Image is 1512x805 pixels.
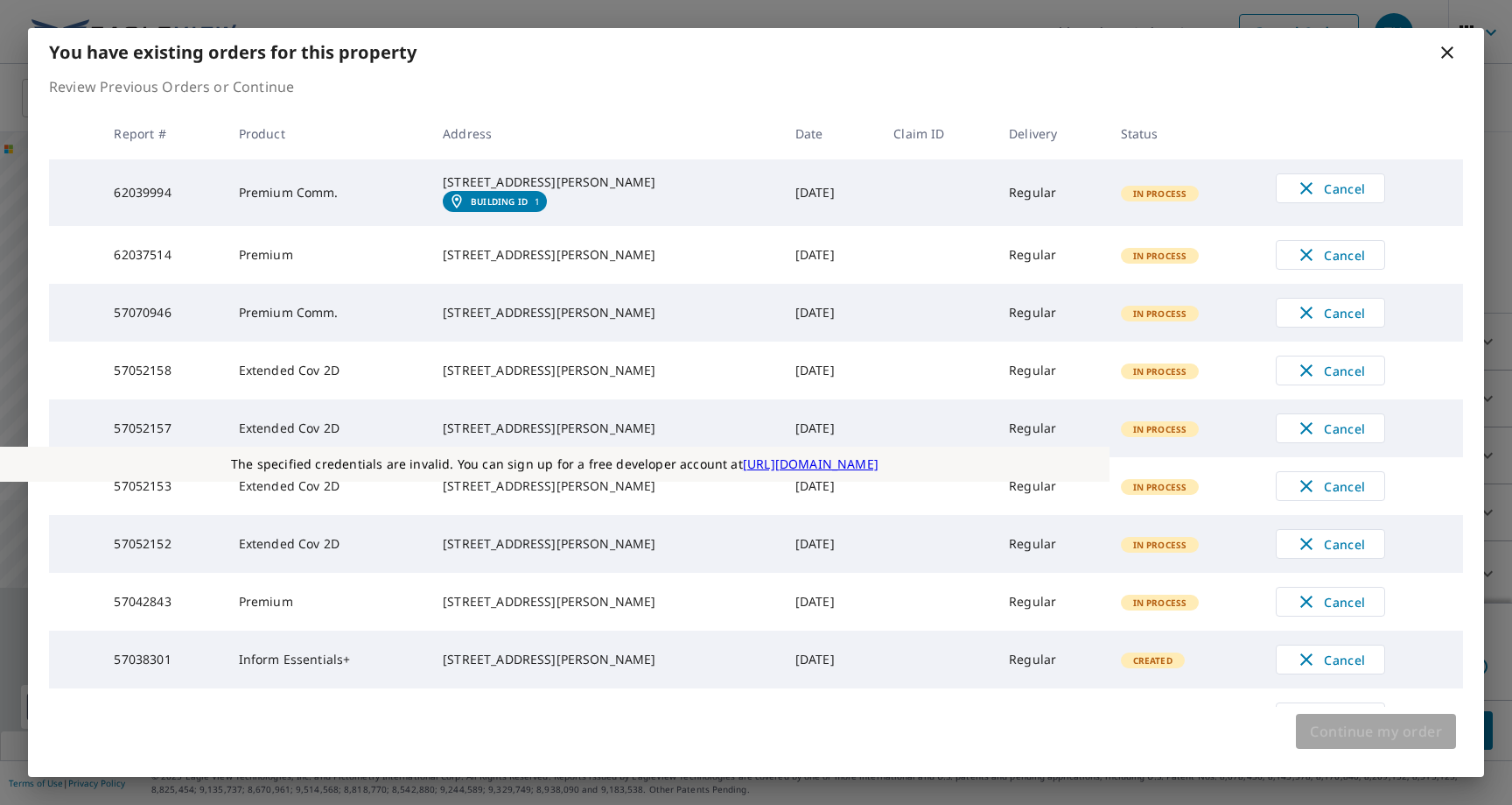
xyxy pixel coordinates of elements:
[100,515,224,573] td: 57052152
[225,284,430,342] td: Premium Comm.
[100,457,224,515] td: 57052153
[443,191,547,212] a: Building ID1
[1276,298,1385,328] button: Cancel
[1294,533,1367,554] span: Cancel
[100,159,224,226] td: 62039994
[781,342,879,399] td: [DATE]
[225,457,430,515] td: Extended Cov 2D
[781,631,879,688] td: [DATE]
[781,688,879,746] td: [DATE]
[1310,719,1442,744] span: Continue my order
[100,226,224,284] td: 62037514
[100,688,224,746] td: 57038274
[1294,244,1367,265] span: Cancel
[1294,418,1367,439] span: Cancel
[1294,178,1367,199] span: Cancel
[100,631,224,688] td: 57038301
[225,573,430,631] td: Premium
[443,173,767,191] div: [STREET_ADDRESS][PERSON_NAME]
[995,284,1107,342] td: Regular
[1276,413,1385,443] button: Cancel
[443,477,767,495] div: [STREET_ADDRESS][PERSON_NAME]
[995,399,1107,457] td: Regular
[1276,645,1385,674] button: Cancel
[781,108,879,159] th: Date
[100,573,224,631] td: 57042843
[781,515,879,573] td: [DATE]
[1276,240,1385,270] button: Cancel
[100,284,224,342] td: 57070946
[1123,597,1198,609] span: In Process
[1123,250,1198,262] span: In Process
[1276,587,1385,617] button: Cancel
[781,457,879,515] td: [DATE]
[1294,649,1367,670] span: Cancel
[995,159,1107,226] td: Regular
[1294,591,1367,612] span: Cancel
[443,304,767,321] div: [STREET_ADDRESS][PERSON_NAME]
[995,226,1107,284] td: Regular
[1294,476,1367,497] span: Cancel
[225,399,430,457] td: Extended Cov 2D
[225,159,430,226] td: Premium Comm.
[1107,108,1263,159] th: Status
[1276,471,1385,501] button: Cancel
[1123,307,1198,320] span: In Process
[781,159,879,226] td: [DATE]
[1296,714,1456,749] button: Continue my order
[995,688,1107,746] td: Regular
[1276,703,1385,732] button: Cancel
[1294,302,1367,323] span: Cancel
[1123,654,1183,667] span: Created
[443,535,767,553] div: [STREET_ADDRESS][PERSON_NAME]
[781,399,879,457] td: [DATE]
[225,108,430,159] th: Product
[49,40,416,64] b: You have existing orders for this property
[225,688,430,746] td: Inform Essentials+
[49,76,1463,97] p: Review Previous Orders or Continue
[995,631,1107,688] td: Regular
[100,399,224,457] td: 57052157
[100,108,224,159] th: Report #
[443,362,767,379] div: [STREET_ADDRESS][PERSON_NAME]
[1276,173,1385,203] button: Cancel
[781,284,879,342] td: [DATE]
[1123,539,1198,551] span: In Process
[879,108,995,159] th: Claim ID
[100,342,224,399] td: 57052158
[429,108,781,159] th: Address
[995,108,1107,159] th: Delivery
[225,226,430,284] td: Premium
[995,457,1107,515] td: Regular
[995,573,1107,631] td: Regular
[1123,365,1198,378] span: In Process
[781,573,879,631] td: [DATE]
[225,631,430,688] td: Inform Essentials+
[995,515,1107,573] td: Regular
[1123,423,1198,435] span: In Process
[1123,187,1198,200] span: In Process
[443,420,767,437] div: [STREET_ADDRESS][PERSON_NAME]
[225,342,430,399] td: Extended Cov 2D
[743,455,878,472] a: [URL][DOMAIN_NAME]
[225,515,430,573] td: Extended Cov 2D
[1276,529,1385,559] button: Cancel
[1276,356,1385,385] button: Cancel
[995,342,1107,399] td: Regular
[1123,481,1198,493] span: In Process
[1294,360,1367,381] span: Cancel
[443,651,767,668] div: [STREET_ADDRESS][PERSON_NAME]
[781,226,879,284] td: [DATE]
[443,246,767,264] div: [STREET_ADDRESS][PERSON_NAME]
[443,593,767,611] div: [STREET_ADDRESS][PERSON_NAME]
[471,196,528,207] em: Building ID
